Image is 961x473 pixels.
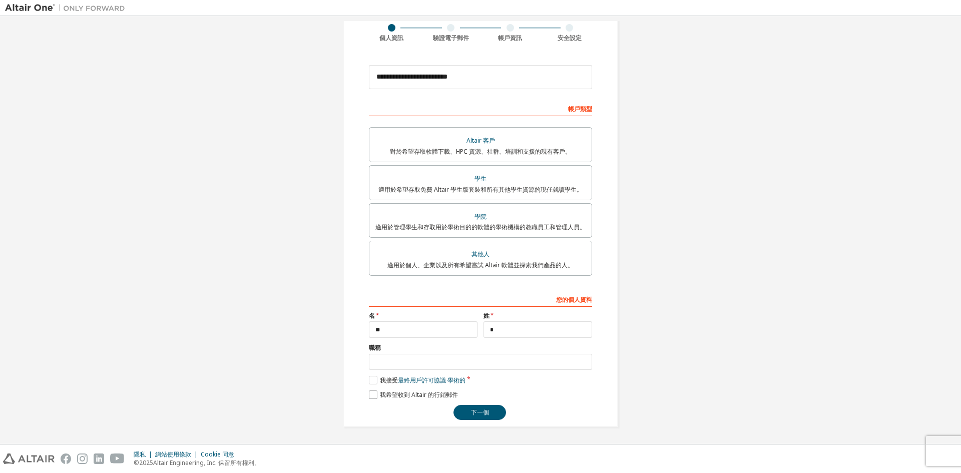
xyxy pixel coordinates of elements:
font: 名 [369,311,375,320]
font: Altair 客戶 [466,136,495,145]
img: altair_logo.svg [3,453,55,464]
font: 學院 [474,212,487,221]
font: 網站使用條款 [155,450,191,458]
font: 職稱 [369,343,381,352]
font: © [134,458,139,467]
font: 學術的 [447,376,465,384]
font: 最終用戶許可協議 [398,376,446,384]
font: 帳戶類型 [568,105,592,113]
img: instagram.svg [77,453,88,464]
font: 對於希望存取軟體下載、HPC 資源、社群、培訓和支援的現有客戶。 [390,147,571,156]
font: 帳戶資訊 [498,34,522,42]
font: 我接受 [380,376,398,384]
font: 2025 [139,458,153,467]
font: 隱私 [134,450,146,458]
font: 適用於個人、企業以及所有希望嘗試 Altair 軟體並探索我們產品的人。 [387,261,574,269]
font: 學生 [474,174,487,183]
img: youtube.svg [110,453,125,464]
button: 下一個 [453,405,506,420]
font: 您的個人資料 [556,295,592,304]
font: 安全設定 [558,34,582,42]
img: linkedin.svg [94,453,104,464]
font: 個人資訊 [379,34,403,42]
font: 驗證電子郵件 [433,34,469,42]
font: 適用於希望存取免費 Altair 學生版套裝和所有其他學生資源的現任就讀學生。 [378,185,583,194]
font: 我希望收到 Altair 的行銷郵件 [380,390,458,399]
font: 下一個 [471,408,489,416]
font: Altair Engineering, Inc. 保留所有權利。 [153,458,260,467]
font: 其他人 [471,250,490,258]
font: 姓 [484,311,490,320]
img: 牽牛星一號 [5,3,130,13]
font: Cookie 同意 [201,450,234,458]
img: facebook.svg [61,453,71,464]
font: 適用於管理學生和存取用於學術目的的軟體的學術機構的教職員工和管理人員。 [375,223,586,231]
